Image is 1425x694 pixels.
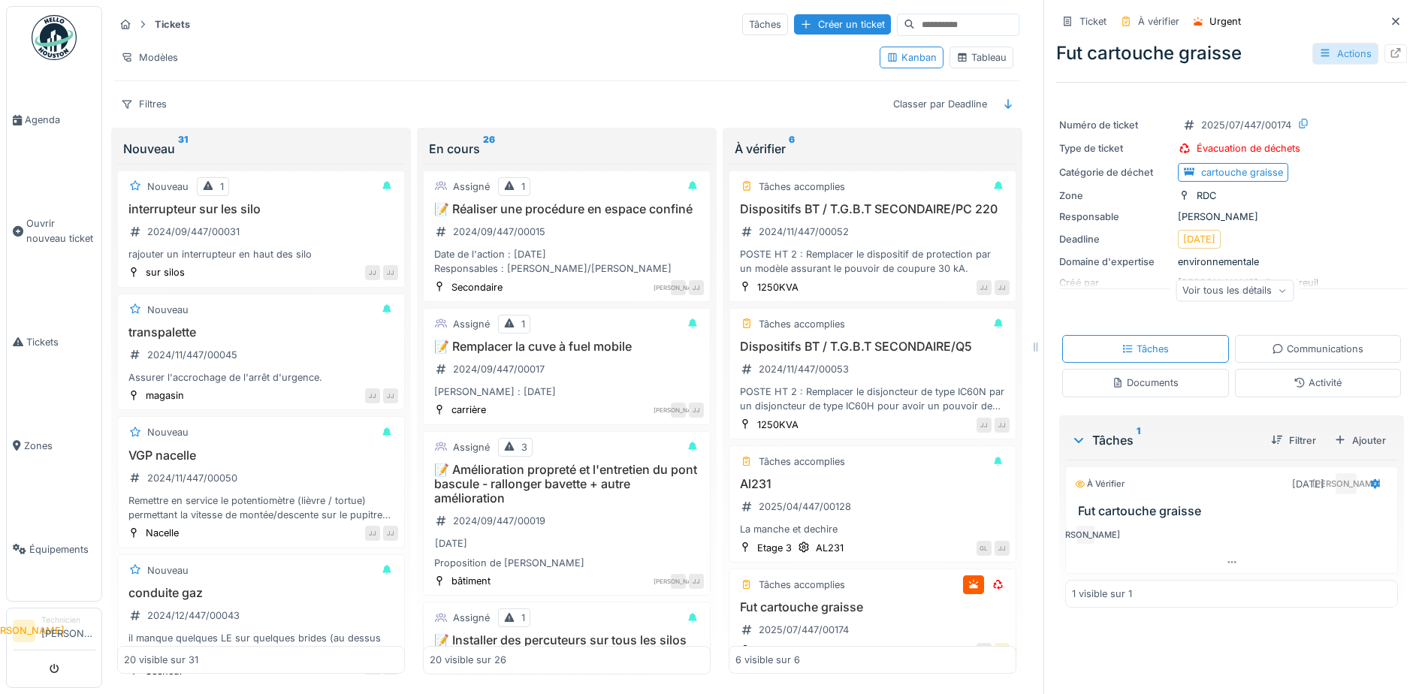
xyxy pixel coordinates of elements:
[1072,587,1132,601] div: 1 visible sur 1
[25,113,95,127] span: Agenda
[1176,279,1294,301] div: Voir tous les détails
[453,611,490,625] div: Assigné
[26,216,95,245] span: Ouvrir nouveau ticket
[32,15,77,60] img: Badge_color-CXgf-gQk.svg
[147,425,189,439] div: Nouveau
[759,578,845,592] div: Tâches accomplies
[146,388,184,403] div: magasin
[757,418,799,432] div: 1250KVA
[453,514,545,528] div: 2024/09/447/00019
[451,403,486,417] div: carrière
[147,348,237,362] div: 2024/11/447/00045
[689,403,704,418] div: JJ
[1328,430,1392,451] div: Ajouter
[220,180,224,194] div: 1
[41,614,95,647] li: [PERSON_NAME]
[977,541,992,556] div: GL
[1056,40,1407,67] div: Fut cartouche graisse
[977,280,992,295] div: JJ
[995,541,1010,556] div: JJ
[124,653,198,667] div: 20 visible sur 31
[1112,376,1179,390] div: Documents
[7,497,101,601] a: Équipements
[114,47,185,68] div: Modèles
[1197,141,1300,155] div: Évacuation de déchets
[735,653,800,667] div: 6 visible sur 6
[735,339,1010,354] h3: Dispositifs BT / T.G.B.T SECONDAIRE/Q5
[977,643,992,658] div: JJ
[146,526,179,540] div: Nacelle
[794,14,891,35] div: Créer un ticket
[1075,478,1125,490] div: À vérifier
[451,280,503,294] div: Secondaire
[147,180,189,194] div: Nouveau
[147,608,240,623] div: 2024/12/447/00043
[26,335,95,349] span: Tickets
[430,202,704,216] h3: 📝 Réaliser une procédure en espace confiné
[995,643,1010,658] div: [PERSON_NAME]
[13,620,35,642] li: [PERSON_NAME]
[1312,43,1378,65] div: Actions
[521,611,525,625] div: 1
[1265,430,1322,451] div: Filtrer
[1209,14,1241,29] div: Urgent
[41,614,95,626] div: Technicien
[759,454,845,469] div: Tâches accomplies
[759,180,845,194] div: Tâches accomplies
[1201,165,1283,180] div: cartouche graisse
[7,172,101,290] a: Ouvrir nouveau ticket
[1059,255,1404,269] div: environnementale
[671,280,686,295] div: [PERSON_NAME]
[759,362,849,376] div: 2024/11/447/00053
[1294,376,1342,390] div: Activité
[1079,14,1106,29] div: Ticket
[759,317,845,331] div: Tâches accomplies
[735,522,1010,536] div: La manche et dechire
[521,440,527,454] div: 3
[7,68,101,172] a: Agenda
[147,225,240,239] div: 2024/09/447/00031
[124,202,398,216] h3: interrupteur sur les silo
[147,563,189,578] div: Nouveau
[1059,210,1172,224] div: Responsable
[124,247,398,261] div: rajouter un interrupteur en haut des silo
[689,574,704,589] div: JJ
[1183,232,1215,246] div: [DATE]
[430,653,506,667] div: 20 visible sur 26
[735,600,1010,614] h3: Fut cartouche graisse
[383,265,398,280] div: JJ
[453,362,545,376] div: 2024/09/447/00017
[735,202,1010,216] h3: Dispositifs BT / T.G.B.T SECONDAIRE/PC 220
[29,542,95,557] span: Équipements
[521,180,525,194] div: 1
[1336,473,1357,494] div: [PERSON_NAME]
[147,471,237,485] div: 2024/11/447/00050
[1059,255,1172,269] div: Domaine d'expertise
[1137,431,1140,449] sup: 1
[671,574,686,589] div: [PERSON_NAME]
[435,536,467,551] div: [DATE]
[1075,524,1096,545] div: [PERSON_NAME]
[1292,477,1324,491] div: [DATE]
[1059,141,1172,155] div: Type de ticket
[429,140,705,158] div: En cours
[114,93,174,115] div: Filtres
[757,280,799,294] div: 1250KVA
[759,225,849,239] div: 2024/11/447/00052
[7,290,101,394] a: Tickets
[1272,342,1363,356] div: Communications
[1059,118,1172,132] div: Numéro de ticket
[886,50,937,65] div: Kanban
[453,180,490,194] div: Assigné
[1059,232,1172,246] div: Deadline
[453,225,545,239] div: 2024/09/447/00015
[789,140,795,158] sup: 6
[124,631,398,659] div: il manque quelques LE sur quelques brides (au dessus du Local Technique et au niveau de l'arrivée...
[995,418,1010,433] div: JJ
[689,280,704,295] div: JJ
[757,541,792,555] div: Etage 3
[1078,504,1391,518] h3: Fut cartouche graisse
[1059,189,1172,203] div: Zone
[759,623,849,637] div: 2025/07/447/00174
[735,140,1010,158] div: À vérifier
